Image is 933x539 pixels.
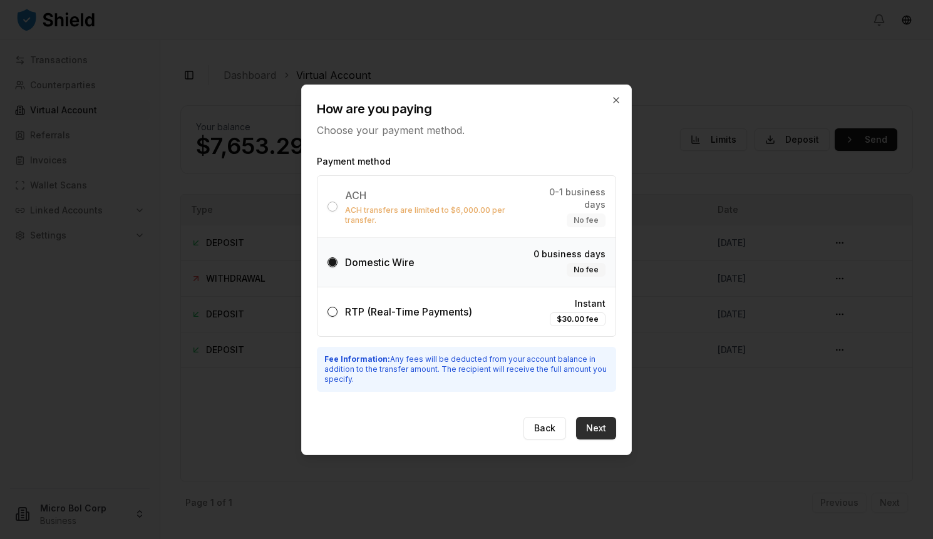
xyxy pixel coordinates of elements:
span: Domestic Wire [345,256,415,269]
strong: Fee Information: [324,354,390,364]
p: Any fees will be deducted from your account balance in addition to the transfer amount. The recip... [324,354,609,384]
button: ACHACH transfers are limited to $6,000.00 per transfer.0-1 business daysNo fee [327,202,338,212]
span: ACH [345,189,366,202]
span: 0 business days [534,248,606,260]
p: Choose your payment method. [317,123,616,138]
label: Payment method [317,155,616,168]
span: RTP (Real-Time Payments) [345,305,472,318]
div: No fee [567,263,606,277]
button: Next [576,417,616,439]
span: Instant [575,297,606,310]
h2: How are you paying [317,100,616,118]
button: Domestic Wire0 business daysNo fee [327,257,338,267]
p: ACH transfers are limited to $6,000.00 per transfer. [345,205,529,225]
div: $30.00 fee [550,312,606,326]
span: 0-1 business days [529,186,606,211]
button: RTP (Real-Time Payments)Instant$30.00 fee [327,307,338,317]
div: No fee [567,213,606,227]
button: Back [523,417,566,439]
